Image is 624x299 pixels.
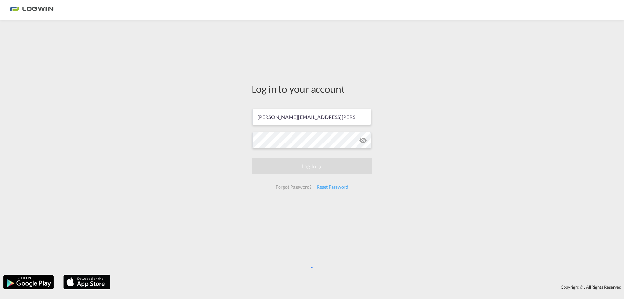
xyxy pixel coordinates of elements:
[273,181,314,193] div: Forgot Password?
[252,82,372,96] div: Log in to your account
[10,3,54,17] img: bc73a0e0d8c111efacd525e4c8ad7d32.png
[314,181,351,193] div: Reset Password
[3,274,54,290] img: google.png
[252,158,372,174] button: LOGIN
[63,274,111,290] img: apple.png
[113,281,624,292] div: Copyright © . All Rights Reserved
[359,136,367,144] md-icon: icon-eye-off
[252,109,371,125] input: Enter email/phone number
